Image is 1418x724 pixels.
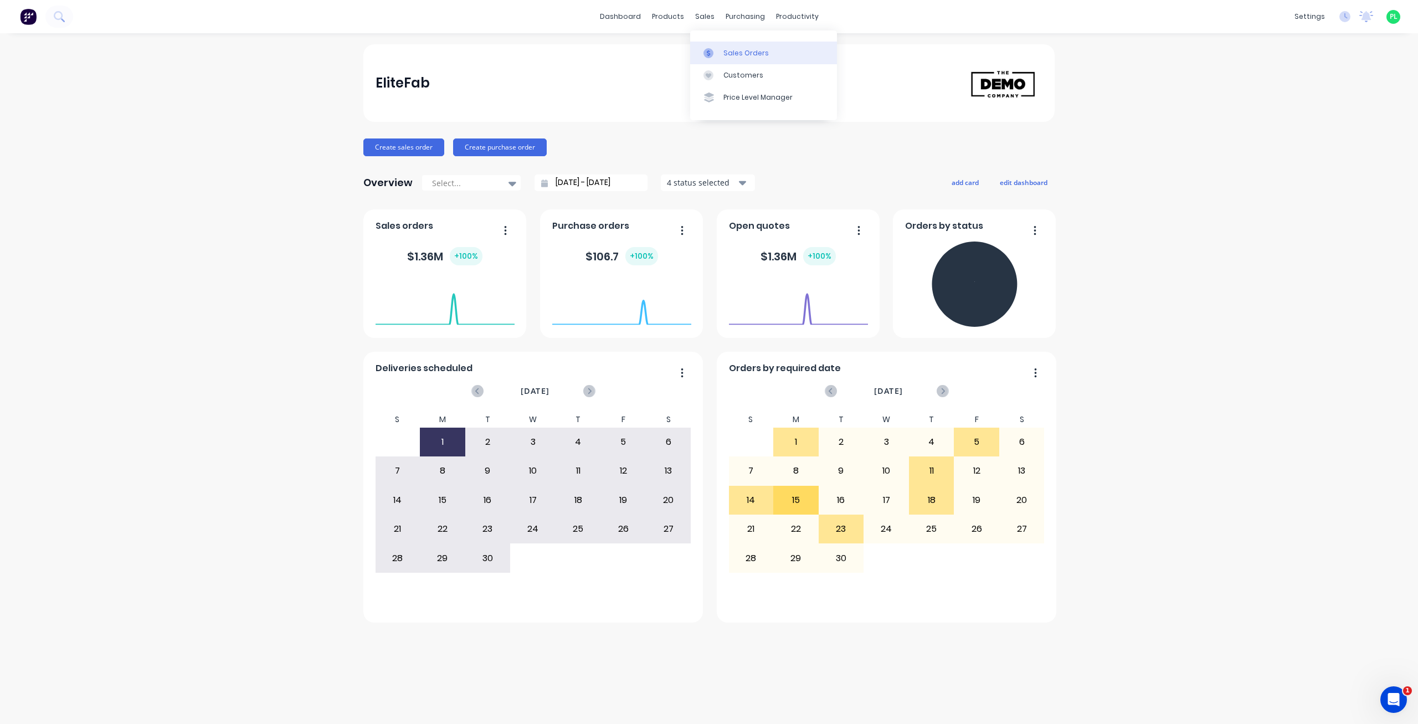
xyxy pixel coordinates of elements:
div: + 100 % [625,247,658,265]
div: Overview [363,172,413,194]
div: 20 [646,486,691,514]
div: 26 [601,515,645,543]
span: [DATE] [874,385,903,397]
div: 10 [864,457,908,485]
div: 19 [601,486,645,514]
div: F [954,412,999,428]
span: Sales orders [376,219,433,233]
div: 11 [910,457,954,485]
div: productivity [770,8,824,25]
div: M [420,412,465,428]
a: Price Level Manager [690,86,837,109]
div: 23 [466,515,510,543]
div: 28 [376,544,420,572]
div: S [728,412,774,428]
div: Customers [723,70,763,80]
div: 8 [774,457,818,485]
div: 25 [910,515,954,543]
div: $ 1.36M [761,247,836,265]
div: 2 [819,428,864,456]
span: [DATE] [521,385,549,397]
div: 13 [646,457,691,485]
div: 5 [954,428,999,456]
div: 14 [729,486,773,514]
div: 13 [1000,457,1044,485]
div: 11 [556,457,600,485]
div: + 100 % [450,247,482,265]
div: settings [1289,8,1330,25]
div: 30 [819,544,864,572]
div: 1 [774,428,818,456]
div: 29 [420,544,465,572]
div: T [556,412,601,428]
div: T [819,412,864,428]
img: Factory [20,8,37,25]
div: 17 [864,486,908,514]
div: $ 106.7 [585,247,658,265]
img: EliteFab [965,61,1042,104]
div: 2 [466,428,510,456]
span: Deliveries scheduled [376,362,472,375]
div: 21 [729,515,773,543]
div: Price Level Manager [723,93,793,102]
button: edit dashboard [993,175,1055,189]
div: 15 [420,486,465,514]
div: 4 status selected [667,177,737,188]
button: Create sales order [363,138,444,156]
div: 3 [511,428,555,456]
div: 9 [819,457,864,485]
div: 4 [910,428,954,456]
div: 7 [376,457,420,485]
div: W [510,412,556,428]
div: 1 [420,428,465,456]
div: W [864,412,909,428]
div: 22 [420,515,465,543]
div: products [646,8,690,25]
div: S [646,412,691,428]
div: 24 [511,515,555,543]
div: S [999,412,1045,428]
div: 24 [864,515,908,543]
div: F [600,412,646,428]
div: 8 [420,457,465,485]
span: Open quotes [729,219,790,233]
div: 12 [954,457,999,485]
div: 20 [1000,486,1044,514]
div: 10 [511,457,555,485]
div: 16 [466,486,510,514]
div: 26 [954,515,999,543]
div: 9 [466,457,510,485]
div: sales [690,8,720,25]
span: PL [1390,12,1398,22]
a: dashboard [594,8,646,25]
iframe: Intercom live chat [1380,686,1407,713]
div: 6 [1000,428,1044,456]
div: 27 [1000,515,1044,543]
div: T [909,412,954,428]
a: Sales Orders [690,42,837,64]
div: purchasing [720,8,770,25]
div: 29 [774,544,818,572]
div: 30 [466,544,510,572]
div: 27 [646,515,691,543]
a: Customers [690,64,837,86]
div: $ 1.36M [407,247,482,265]
div: 12 [601,457,645,485]
div: 3 [864,428,908,456]
div: 28 [729,544,773,572]
span: Orders by status [905,219,983,233]
div: M [773,412,819,428]
div: T [465,412,511,428]
div: 23 [819,515,864,543]
div: 16 [819,486,864,514]
div: Sales Orders [723,48,769,58]
div: 22 [774,515,818,543]
div: 17 [511,486,555,514]
div: 7 [729,457,773,485]
div: 21 [376,515,420,543]
div: EliteFab [376,72,430,94]
button: 4 status selected [661,174,755,191]
div: 4 [556,428,600,456]
div: 14 [376,486,420,514]
div: S [375,412,420,428]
